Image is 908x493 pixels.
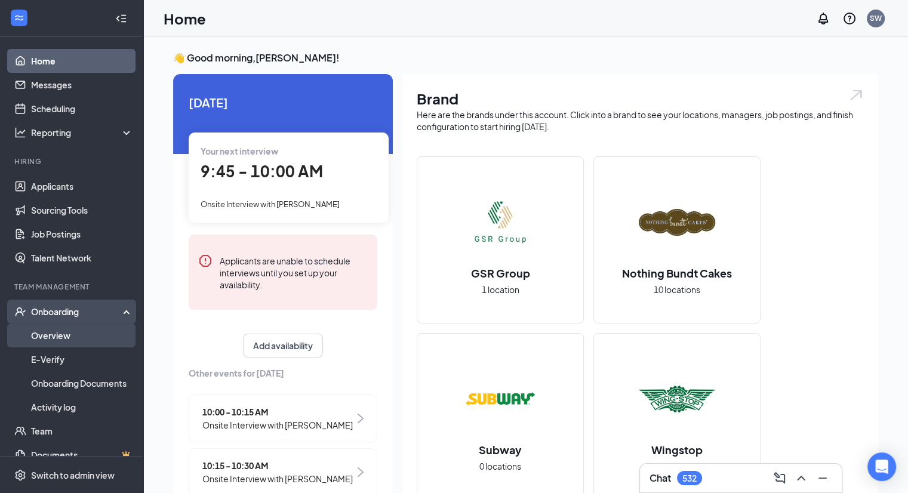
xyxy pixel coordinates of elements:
[189,93,377,112] span: [DATE]
[31,395,133,419] a: Activity log
[770,469,789,488] button: ComposeMessage
[639,361,715,437] img: Wingstop
[198,254,213,268] svg: Error
[417,88,864,109] h1: Brand
[164,8,206,29] h1: Home
[31,306,123,318] div: Onboarding
[31,174,133,198] a: Applicants
[417,109,864,133] div: Here are the brands under this account. Click into a brand to see your locations, managers, job p...
[772,471,787,485] svg: ComposeMessage
[31,222,133,246] a: Job Postings
[31,97,133,121] a: Scheduling
[13,12,25,24] svg: WorkstreamLogo
[201,161,323,181] span: 9:45 - 10:00 AM
[14,469,26,481] svg: Settings
[842,11,857,26] svg: QuestionInfo
[243,334,323,358] button: Add availability
[189,366,377,380] span: Other events for [DATE]
[202,459,353,472] span: 10:15 - 10:30 AM
[794,471,808,485] svg: ChevronUp
[14,156,131,167] div: Hiring
[467,442,534,457] h2: Subway
[462,184,538,261] img: GSR Group
[462,361,538,437] img: Subway
[610,266,744,281] h2: Nothing Bundt Cakes
[654,283,700,296] span: 10 locations
[115,13,127,24] svg: Collapse
[31,323,133,347] a: Overview
[867,452,896,481] div: Open Intercom Messenger
[31,246,133,270] a: Talent Network
[31,127,134,138] div: Reporting
[870,13,882,23] div: SW
[639,442,715,457] h2: Wingstop
[201,146,278,156] span: Your next interview
[173,51,878,64] h3: 👋 Good morning, [PERSON_NAME] !
[202,418,353,432] span: Onsite Interview with [PERSON_NAME]
[31,443,133,467] a: DocumentsCrown
[482,283,519,296] span: 1 location
[792,469,811,488] button: ChevronUp
[848,88,864,102] img: open.6027fd2a22e1237b5b06.svg
[813,469,832,488] button: Minimize
[31,49,133,73] a: Home
[14,306,26,318] svg: UserCheck
[220,254,368,291] div: Applicants are unable to schedule interviews until you set up your availability.
[650,472,671,485] h3: Chat
[816,11,830,26] svg: Notifications
[639,184,715,261] img: Nothing Bundt Cakes
[459,266,542,281] h2: GSR Group
[31,469,115,481] div: Switch to admin view
[31,371,133,395] a: Onboarding Documents
[201,199,340,209] span: Onsite Interview with [PERSON_NAME]
[14,282,131,292] div: Team Management
[31,198,133,222] a: Sourcing Tools
[31,73,133,97] a: Messages
[31,347,133,371] a: E-Verify
[31,419,133,443] a: Team
[202,405,353,418] span: 10:00 - 10:15 AM
[479,460,521,473] span: 0 locations
[815,471,830,485] svg: Minimize
[14,127,26,138] svg: Analysis
[682,473,697,483] div: 532
[202,472,353,485] span: Onsite Interview with [PERSON_NAME]
[651,460,703,473] span: 264 locations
